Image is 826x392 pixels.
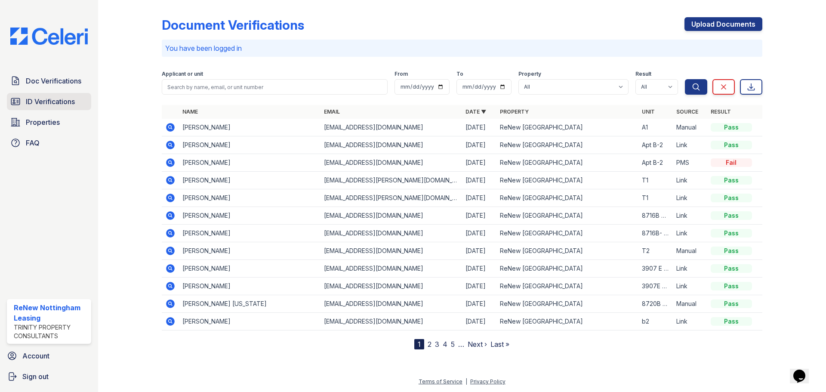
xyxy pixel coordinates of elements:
td: Link [673,260,707,278]
label: Applicant or unit [162,71,203,77]
div: | [465,378,467,385]
p: You have been logged in [165,43,759,53]
span: Account [22,351,49,361]
td: [PERSON_NAME] [179,313,321,330]
a: Result [711,108,731,115]
td: b2 [638,313,673,330]
div: Pass [711,176,752,185]
div: Pass [711,141,752,149]
div: Pass [711,211,752,220]
img: CE_Logo_Blue-a8612792a0a2168367f1c8372b55b34899dd931a85d93a1a3d3e32e68fde9ad4.png [3,28,95,45]
td: [DATE] [462,189,496,207]
td: ReNew [GEOGRAPHIC_DATA] [496,154,638,172]
td: Manual [673,242,707,260]
td: [EMAIL_ADDRESS][DOMAIN_NAME] [321,225,462,242]
td: Apt B-2 [638,136,673,154]
a: FAQ [7,134,91,151]
label: To [456,71,463,77]
button: Sign out [3,368,95,385]
a: Account [3,347,95,364]
td: 8716B- AptB-2 [638,225,673,242]
td: [DATE] [462,136,496,154]
span: … [458,339,464,349]
input: Search by name, email, or unit number [162,79,388,95]
td: [EMAIL_ADDRESS][PERSON_NAME][DOMAIN_NAME] [321,189,462,207]
td: Link [673,136,707,154]
td: Link [673,313,707,330]
div: Pass [711,264,752,273]
div: Document Verifications [162,17,304,33]
td: ReNew [GEOGRAPHIC_DATA] [496,189,638,207]
td: ReNew [GEOGRAPHIC_DATA] [496,260,638,278]
div: 1 [414,339,424,349]
a: Email [324,108,340,115]
a: ID Verifications [7,93,91,110]
a: 2 [428,340,431,349]
td: ReNew [GEOGRAPHIC_DATA] [496,225,638,242]
td: [PERSON_NAME] [179,207,321,225]
td: PMS [673,154,707,172]
td: [EMAIL_ADDRESS][DOMAIN_NAME] [321,278,462,295]
td: [PERSON_NAME] [179,189,321,207]
div: Pass [711,229,752,238]
a: Date ▼ [465,108,486,115]
a: Upload Documents [684,17,762,31]
span: Sign out [22,371,49,382]
td: [DATE] [462,207,496,225]
td: T2 [638,242,673,260]
div: Pass [711,247,752,255]
td: ReNew [GEOGRAPHIC_DATA] [496,207,638,225]
a: Properties [7,114,91,131]
a: 5 [451,340,455,349]
td: 8716B APTB2 [638,207,673,225]
a: Property [500,108,529,115]
td: Link [673,172,707,189]
td: [PERSON_NAME] [179,119,321,136]
div: Pass [711,317,752,326]
a: Name [182,108,198,115]
td: [EMAIL_ADDRESS][DOMAIN_NAME] [321,136,462,154]
td: [EMAIL_ADDRESS][DOMAIN_NAME] [321,295,462,313]
span: FAQ [26,138,40,148]
iframe: chat widget [790,358,817,383]
td: [DATE] [462,278,496,295]
td: Manual [673,295,707,313]
td: Link [673,225,707,242]
span: Properties [26,117,60,127]
a: Privacy Policy [470,378,505,385]
td: [PERSON_NAME] [179,278,321,295]
a: Unit [642,108,655,115]
td: [EMAIL_ADDRESS][PERSON_NAME][DOMAIN_NAME] [321,172,462,189]
td: Link [673,278,707,295]
div: Pass [711,123,752,132]
td: [PERSON_NAME] [179,136,321,154]
td: [DATE] [462,242,496,260]
span: ID Verifications [26,96,75,107]
td: [EMAIL_ADDRESS][DOMAIN_NAME] [321,242,462,260]
td: [PERSON_NAME] [179,260,321,278]
a: Source [676,108,698,115]
td: [EMAIL_ADDRESS][DOMAIN_NAME] [321,260,462,278]
div: Trinity Property Consultants [14,323,88,340]
td: Link [673,207,707,225]
td: Link [673,189,707,207]
span: Doc Verifications [26,76,81,86]
td: [PERSON_NAME] [US_STATE] [179,295,321,313]
div: Pass [711,282,752,290]
td: 3907 E B-2 [638,260,673,278]
td: [PERSON_NAME] [179,172,321,189]
td: [DATE] [462,225,496,242]
td: Apt B-2 [638,154,673,172]
td: ReNew [GEOGRAPHIC_DATA] [496,242,638,260]
td: [DATE] [462,172,496,189]
a: Next › [468,340,487,349]
a: Terms of Service [419,378,462,385]
td: [DATE] [462,313,496,330]
a: Last » [490,340,509,349]
label: From [395,71,408,77]
td: [EMAIL_ADDRESS][DOMAIN_NAME] [321,313,462,330]
a: Doc Verifications [7,72,91,90]
div: Pass [711,299,752,308]
label: Property [518,71,541,77]
a: 3 [435,340,439,349]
